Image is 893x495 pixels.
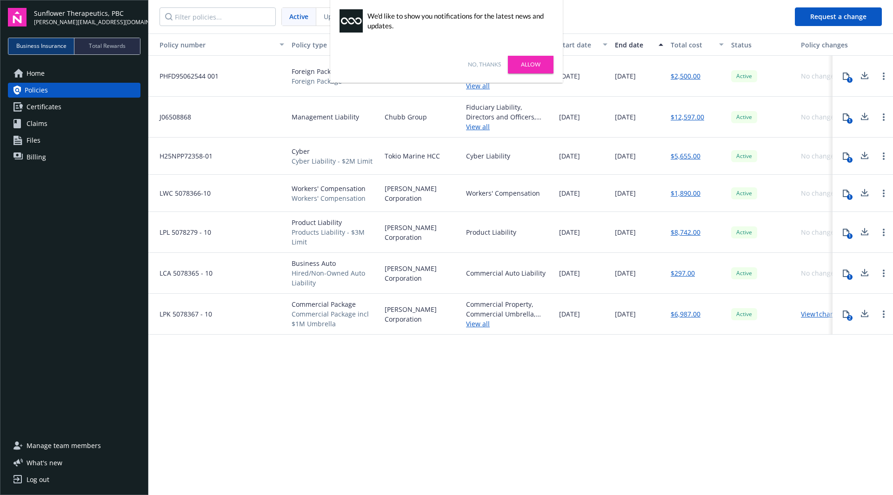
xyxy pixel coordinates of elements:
span: Commercial Package [292,299,377,309]
a: $8,742.00 [671,227,700,237]
span: [DATE] [615,188,636,198]
button: End date [611,33,667,56]
span: Workers' Compensation [292,184,366,193]
span: [PERSON_NAME] Corporation [385,264,459,283]
div: Commercial Property, Commercial Umbrella, Employee Benefits Liability, General Liability [466,299,552,319]
div: Policy changes [801,40,852,50]
button: Sunflower Therapeutics, PBC[PERSON_NAME][EMAIL_ADDRESS][DOMAIN_NAME] [34,8,140,26]
a: Files [8,133,140,148]
button: 1 [837,147,855,165]
div: No changes [801,188,838,198]
span: [PERSON_NAME] Corporation [385,223,459,242]
div: No changes [801,227,838,237]
a: $6,987.00 [671,309,700,319]
a: Certificates [8,99,140,114]
div: Workers' Compensation [466,188,540,198]
a: View all [466,122,552,132]
span: Product Liability [292,218,377,227]
span: LWC 5078366-10 [152,188,211,198]
span: [PERSON_NAME] Corporation [385,304,459,324]
div: No changes [801,112,838,122]
a: Manage team members [8,438,140,453]
button: Request a change [795,7,882,26]
a: Open options [878,227,889,238]
a: Open options [878,71,889,82]
span: Hired/Non-Owned Auto Liability [292,268,377,288]
div: 1 [847,157,853,163]
span: LCA 5078365 - 10 [152,268,213,278]
span: Management Liability [292,112,359,122]
span: LPK 5078367 - 10 [152,309,212,319]
div: 1 [847,233,853,239]
span: Manage team members [27,438,101,453]
span: Certificates [27,99,61,114]
a: Open options [878,151,889,162]
span: Foreign Package [292,66,342,76]
div: Cyber Liability [466,151,510,161]
span: Foreign Package [292,76,342,86]
span: [DATE] [615,71,636,81]
button: 1 [837,108,855,126]
a: Open options [878,309,889,320]
span: [DATE] [559,268,580,278]
div: Fiduciary Liability, Directors and Officers, Employment Practices Liability [466,102,552,122]
span: H25NPP72358-01 [152,151,213,161]
span: [DATE] [615,227,636,237]
span: [PERSON_NAME][EMAIL_ADDRESS][DOMAIN_NAME] [34,18,140,26]
a: Open options [878,188,889,199]
a: $1,890.00 [671,188,700,198]
span: [PERSON_NAME] Corporation [385,184,459,203]
span: Files [27,133,40,148]
a: No, thanks [468,60,501,69]
a: Allow [508,56,553,73]
span: Business Insurance [16,42,67,50]
span: Cyber [292,146,373,156]
a: View 1 changes [801,310,845,318]
div: Total cost [671,40,713,50]
span: Active [289,12,308,21]
span: [DATE] [559,309,580,319]
span: [DATE] [559,71,580,81]
div: Log out [27,472,49,487]
button: Status [727,33,797,56]
a: Open options [878,112,889,123]
span: [DATE] [559,188,580,198]
span: Workers' Compensation [292,193,366,203]
div: 1 [847,194,853,200]
span: Active [735,72,753,80]
button: 1 [837,184,855,203]
input: Filter policies... [160,7,276,26]
span: Upcoming [324,12,355,21]
a: $297.00 [671,268,695,278]
div: 1 [847,77,853,83]
a: Policies [8,83,140,98]
span: Policies [25,83,48,98]
a: $2,500.00 [671,71,700,81]
span: [DATE] [559,151,580,161]
a: Billing [8,150,140,165]
div: Toggle SortBy [152,40,274,50]
button: 1 [837,223,855,242]
span: Active [735,269,753,277]
span: LPL 5078279 - 10 [152,227,211,237]
div: Policy number [152,40,274,50]
span: Products Liability - $3M Limit [292,227,377,247]
span: Active [735,113,753,121]
div: 1 [847,118,853,124]
span: [DATE] [559,227,580,237]
span: Home [27,66,45,81]
div: Policy type [292,40,367,50]
span: Active [735,152,753,160]
span: [DATE] [615,112,636,122]
span: [DATE] [615,309,636,319]
span: What ' s new [27,458,62,468]
div: 1 [847,274,853,280]
div: Product Liability [466,227,516,237]
span: Tokio Marine HCC [385,151,440,161]
button: What's new [8,458,77,468]
button: Total cost [667,33,727,56]
button: Start date [555,33,611,56]
a: $5,655.00 [671,151,700,161]
span: [DATE] [559,112,580,122]
a: $12,597.00 [671,112,704,122]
